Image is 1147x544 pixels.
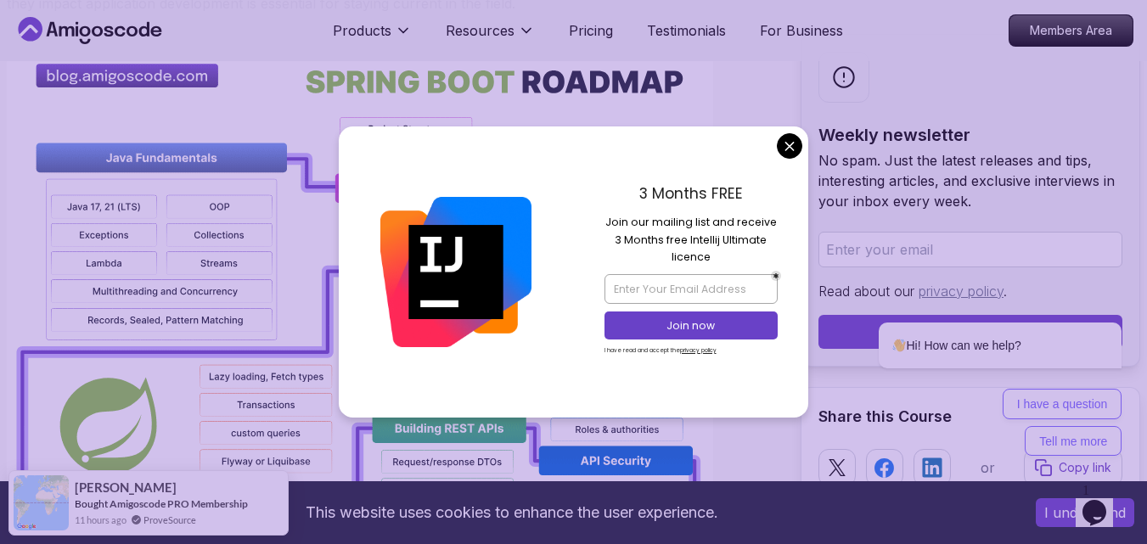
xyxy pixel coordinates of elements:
[818,232,1122,267] input: Enter your email
[818,150,1122,211] p: No spam. Just the latest releases and tips, interesting articles, and exclusive interviews in you...
[569,20,613,41] a: Pricing
[110,497,248,510] a: Amigoscode PRO Membership
[75,497,108,510] span: Bought
[818,315,1122,349] button: Subscribe
[981,457,995,478] p: or
[14,475,69,530] img: provesource social proof notification image
[1009,15,1133,46] p: Members Area
[446,20,514,41] p: Resources
[75,513,127,527] span: 11 hours ago
[824,169,1130,468] iframe: chat widget
[13,494,1010,531] div: This website uses cookies to enhance the user experience.
[760,20,843,41] a: For Business
[446,20,535,54] button: Resources
[143,513,196,527] a: ProveSource
[818,281,1122,301] p: Read about our .
[1059,459,1111,476] p: Copy link
[333,20,412,54] button: Products
[1036,498,1134,527] button: Accept cookies
[1076,476,1130,527] iframe: chat widget
[333,20,391,41] p: Products
[75,480,177,495] span: [PERSON_NAME]
[818,405,1122,429] h2: Share this Course
[1009,14,1133,47] a: Members Area
[1024,449,1122,486] button: Copy link
[818,123,1122,147] h2: Weekly newsletter
[647,20,726,41] a: Testimonials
